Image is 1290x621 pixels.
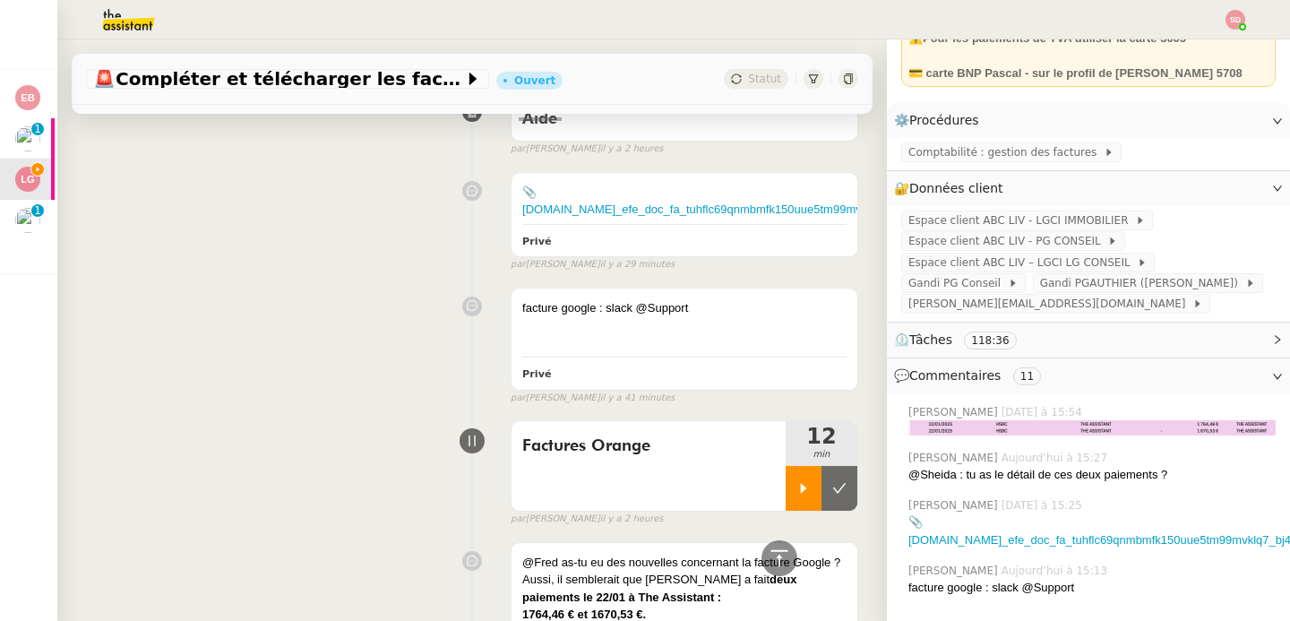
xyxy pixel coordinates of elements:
[1002,497,1086,513] span: [DATE] à 15:25
[894,332,1031,347] span: ⏲️
[511,391,526,406] span: par
[511,512,526,527] span: par
[894,110,987,131] span: ⚙️
[511,257,526,272] span: par
[887,171,1290,206] div: 🔐Données client
[514,75,555,86] div: Ouvert
[786,447,857,462] span: min
[908,66,1243,80] strong: 💳 carte BNP Pascal - sur le profil de [PERSON_NAME] 5708
[887,103,1290,138] div: ⚙️Procédures
[1225,10,1245,30] img: svg
[522,571,847,606] div: Aussi, il semblerait que [PERSON_NAME] a fait
[1040,274,1245,292] span: Gandi PGAUTHIER ([PERSON_NAME])
[522,433,775,460] span: Factures Orange
[908,143,1104,161] span: Comptabilité : gestion des factures
[909,113,979,127] span: Procédures
[93,70,464,88] span: Compléter et télécharger les factures
[15,126,40,151] img: users%2F51fx0Px1XwQfJ7gijIgsI4jqkOz2%2Favatar%2F1613035779486.jpeg
[909,368,1001,383] span: Commentaires
[908,497,1002,513] span: [PERSON_NAME]
[894,368,1048,383] span: 💬
[908,274,1008,292] span: Gandi PG Conseil
[15,208,40,233] img: users%2F9GXHdUEgf7ZlSXdwo7B3iBDT3M02%2Favatar%2Fimages.jpeg
[908,450,1002,466] span: [PERSON_NAME]
[1002,563,1111,579] span: Aujourd’hui à 15:13
[786,426,857,447] span: 12
[511,257,675,272] small: [PERSON_NAME]
[522,554,847,572] div: @Fred as-tu eu des nouvelles concernant la facture Google ?
[522,111,557,127] span: Aide
[908,579,1276,597] div: facture google : slack @Support
[522,368,551,380] b: Privé
[908,404,1002,420] span: [PERSON_NAME]
[1013,367,1041,385] nz-tag: 11
[511,142,663,157] small: [PERSON_NAME]
[522,608,646,621] strong: 1764,46 € et 1670,53 €.
[15,167,40,192] img: svg
[908,563,1002,579] span: [PERSON_NAME]
[1002,404,1086,420] span: [DATE] à 15:54
[522,573,796,604] strong: deux paiements le 22/01 à The Assistant :
[887,358,1290,393] div: 💬Commentaires 11
[600,512,664,527] span: il y a 2 heures
[511,512,663,527] small: [PERSON_NAME]
[909,332,952,347] span: Tâches
[909,181,1003,195] span: Données client
[600,142,664,157] span: il y a 2 heures
[522,299,847,317] div: facture google : slack @Support
[31,204,44,217] nz-badge-sup: 1
[522,236,551,247] b: Privé
[908,211,1135,229] span: Espace client ABC LIV - LGCI IMMOBILIER
[894,178,1010,199] span: 🔐
[964,332,1016,349] nz-tag: 118:36
[34,204,41,220] p: 1
[511,391,675,406] small: [PERSON_NAME]
[887,323,1290,358] div: ⏲️Tâches 118:36
[908,466,1276,484] div: @Sheida : tu as le détail de ces deux paiements ?
[600,257,675,272] span: il y a 29 minutes
[908,420,1276,436] img: uploads%2F1759240483796%2Ff63fcf13-8c39-4963-a9c9-72d6253db0ba%2FCapture%20d%E2%80%99e%CC%81cran%...
[748,73,781,85] span: Statut
[908,254,1137,272] span: Espace client ABC LIV – LGCI LG CONSEIL
[600,391,675,406] span: il y a 41 minutes
[1002,450,1111,466] span: Aujourd’hui à 15:27
[908,232,1107,250] span: Espace client ABC LIV - PG CONSEIL
[31,123,44,135] nz-badge-sup: 1
[511,142,526,157] span: par
[15,85,40,110] img: svg
[908,295,1192,313] span: [PERSON_NAME][EMAIL_ADDRESS][DOMAIN_NAME]
[34,123,41,139] p: 1
[93,68,116,90] span: 🚨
